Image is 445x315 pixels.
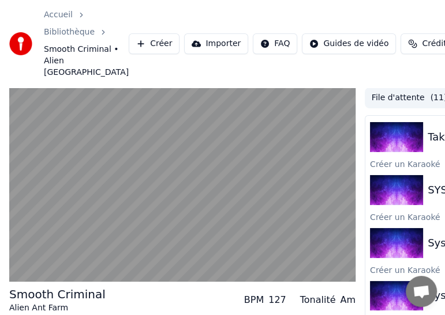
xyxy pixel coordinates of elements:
[253,33,297,54] button: FAQ
[44,9,73,21] a: Accueil
[244,293,264,307] div: BPM
[44,26,95,38] a: Bibliothèque
[129,33,180,54] button: Créer
[44,9,129,78] nav: breadcrumb
[268,293,286,307] div: 127
[9,302,106,314] div: Alien Ant Farm
[406,276,437,307] div: Ouvrir le chat
[300,293,336,307] div: Tonalité
[9,32,32,55] img: youka
[340,293,356,307] div: Am
[44,44,129,78] span: Smooth Criminal • Alien [GEOGRAPHIC_DATA]
[302,33,396,54] button: Guides de vidéo
[184,33,248,54] button: Importer
[9,286,106,302] div: Smooth Criminal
